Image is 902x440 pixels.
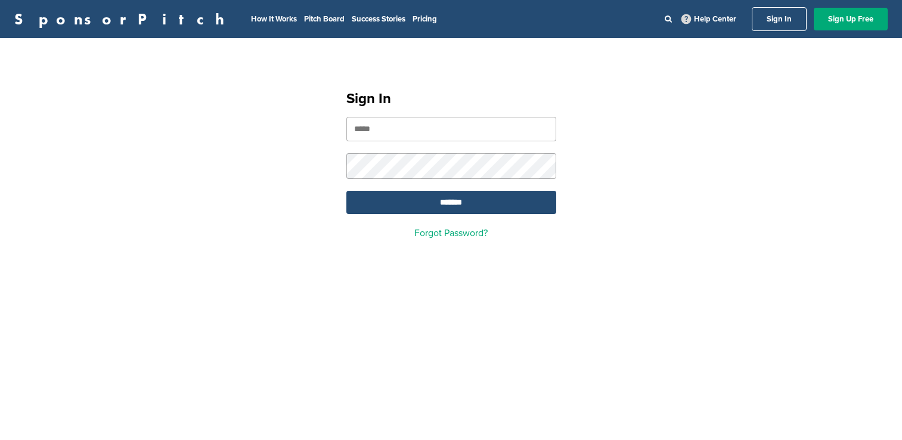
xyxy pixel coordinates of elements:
a: Sign In [752,7,807,31]
a: Pitch Board [304,14,345,24]
a: Success Stories [352,14,405,24]
a: SponsorPitch [14,11,232,27]
h1: Sign In [346,88,556,110]
a: Sign Up Free [814,8,888,30]
a: Forgot Password? [414,227,488,239]
a: How It Works [251,14,297,24]
a: Pricing [413,14,437,24]
a: Help Center [679,12,739,26]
